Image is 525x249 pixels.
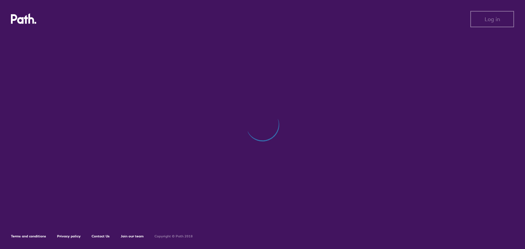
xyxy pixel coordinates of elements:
[470,11,514,27] button: Log in
[57,234,81,238] a: Privacy policy
[92,234,110,238] a: Contact Us
[121,234,144,238] a: Join our team
[154,234,193,238] h6: Copyright © Path 2018
[485,16,500,22] span: Log in
[11,234,46,238] a: Terms and conditions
